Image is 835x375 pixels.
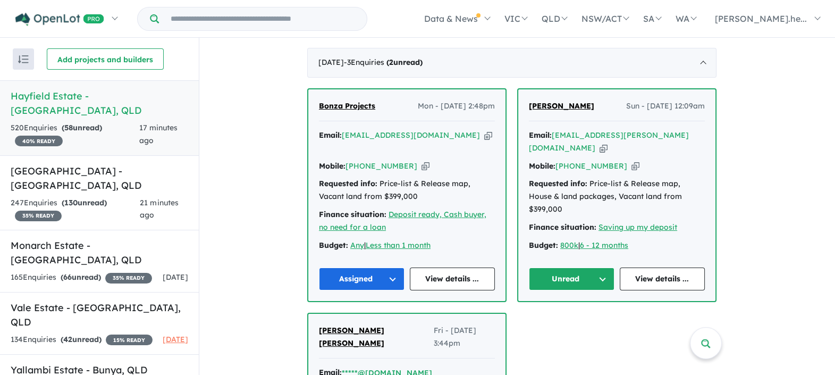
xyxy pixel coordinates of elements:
[11,334,153,346] div: 134 Enquir ies
[598,222,677,232] a: Saving up my deposit
[421,161,429,172] button: Copy
[307,48,716,78] div: [DATE]
[161,7,365,30] input: Try estate name, suburb, builder or developer
[61,272,101,282] strong: ( unread)
[319,130,342,140] strong: Email:
[163,335,188,344] span: [DATE]
[620,268,705,290] a: View details ...
[15,211,62,221] span: 35 % READY
[319,324,434,350] a: [PERSON_NAME] [PERSON_NAME]
[319,210,486,232] a: Deposit ready, Cash buyer, no need for a loan
[715,13,807,24] span: [PERSON_NAME].he...
[529,161,555,171] strong: Mobile:
[529,101,594,111] span: [PERSON_NAME]
[61,335,102,344] strong: ( unread)
[105,273,152,284] span: 35 % READY
[319,240,348,250] strong: Budget:
[529,178,705,215] div: Price-list & Release map, House & land packages, Vacant land from $399,000
[319,239,495,252] div: |
[529,100,594,113] a: [PERSON_NAME]
[529,240,558,250] strong: Budget:
[163,272,188,282] span: [DATE]
[345,161,417,171] a: [PHONE_NUMBER]
[15,136,63,146] span: 40 % READY
[11,271,152,284] div: 165 Enquir ies
[626,100,705,113] span: Sun - [DATE] 12:09am
[434,324,495,350] span: Fri - [DATE] 3:44pm
[63,272,72,282] span: 66
[350,240,364,250] a: Any
[319,268,404,290] button: Assigned
[410,268,495,290] a: View details ...
[11,164,188,193] h5: [GEOGRAPHIC_DATA] - [GEOGRAPHIC_DATA] , QLD
[139,123,178,145] span: 17 minutes ago
[319,179,377,188] strong: Requested info:
[11,238,188,267] h5: Monarch Estate - [GEOGRAPHIC_DATA] , QLD
[386,57,423,67] strong: ( unread)
[529,130,689,153] a: [EMAIL_ADDRESS][PERSON_NAME][DOMAIN_NAME]
[484,130,492,141] button: Copy
[64,123,73,132] span: 58
[600,143,608,154] button: Copy
[529,222,596,232] strong: Finance situation:
[529,130,552,140] strong: Email:
[11,301,188,329] h5: Vale Estate - [GEOGRAPHIC_DATA] , QLD
[631,161,639,172] button: Copy
[319,161,345,171] strong: Mobile:
[106,335,153,345] span: 15 % READY
[62,123,102,132] strong: ( unread)
[319,178,495,203] div: Price-list & Release map, Vacant land from $399,000
[366,240,431,250] a: Less than 1 month
[529,268,614,290] button: Unread
[418,100,495,113] span: Mon - [DATE] 2:48pm
[18,55,29,63] img: sort.svg
[11,89,188,118] h5: Hayfield Estate - [GEOGRAPHIC_DATA] , QLD
[319,326,384,348] span: [PERSON_NAME] [PERSON_NAME]
[560,240,578,250] a: 800k
[319,101,375,111] span: Bonza Projects
[64,198,78,207] span: 130
[319,100,375,113] a: Bonza Projects
[11,122,139,147] div: 520 Enquir ies
[63,335,72,344] span: 42
[529,239,705,252] div: |
[319,210,386,219] strong: Finance situation:
[15,13,104,26] img: Openlot PRO Logo White
[140,198,178,220] span: 21 minutes ago
[342,130,480,140] a: [EMAIL_ADDRESS][DOMAIN_NAME]
[580,240,628,250] a: 6 - 12 months
[529,179,587,188] strong: Requested info:
[389,57,393,67] span: 2
[11,197,140,222] div: 247 Enquir ies
[62,198,107,207] strong: ( unread)
[344,57,423,67] span: - 3 Enquir ies
[47,48,164,70] button: Add projects and builders
[555,161,627,171] a: [PHONE_NUMBER]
